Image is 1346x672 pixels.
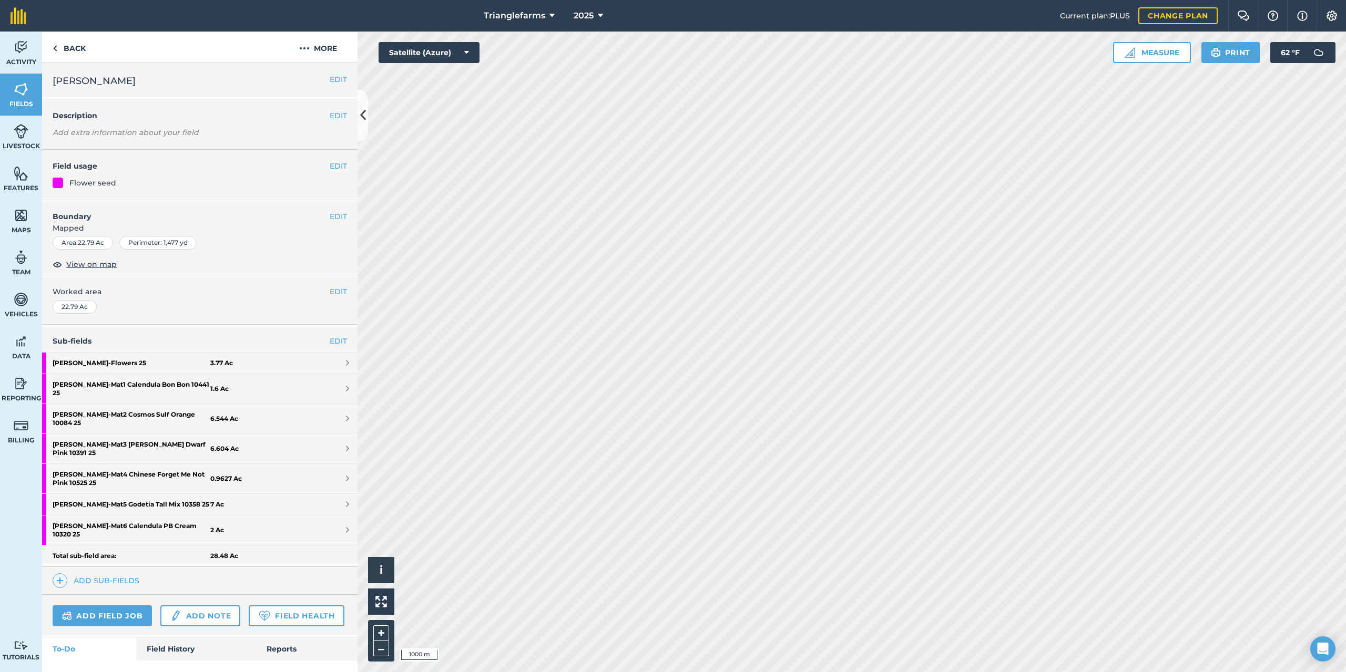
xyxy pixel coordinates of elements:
button: – [373,641,389,656]
h4: Description [53,110,347,121]
button: Satellite (Azure) [379,42,480,63]
strong: 6.544 Ac [210,415,238,423]
img: svg+xml;base64,PD94bWwgdmVyc2lvbj0iMS4wIiBlbmNvZGluZz0idXRmLTgiPz4KPCEtLSBHZW5lcmF0b3I6IEFkb2JlIE... [1308,42,1329,63]
button: 62 °F [1270,42,1335,63]
a: Change plan [1138,7,1218,24]
a: [PERSON_NAME]-Mat4 Chinese Forget Me Not Pink 10525 250.9627 Ac [42,464,358,493]
img: svg+xml;base64,PD94bWwgdmVyc2lvbj0iMS4wIiBlbmNvZGluZz0idXRmLTgiPz4KPCEtLSBHZW5lcmF0b3I6IEFkb2JlIE... [14,334,28,349]
div: Perimeter : 1,477 yd [119,236,197,250]
img: svg+xml;base64,PHN2ZyB4bWxucz0iaHR0cDovL3d3dy53My5vcmcvMjAwMC9zdmciIHdpZHRoPSI1NiIgaGVpZ2h0PSI2MC... [14,166,28,181]
img: Four arrows, one pointing top left, one top right, one bottom right and the last bottom left [375,596,387,607]
img: Ruler icon [1125,47,1135,58]
span: i [380,563,383,576]
img: fieldmargin Logo [11,7,26,24]
strong: [PERSON_NAME] - Mat1 Calendula Bon Bon 10441 25 [53,374,210,404]
div: 22.79 Ac [53,300,97,314]
a: Field History [136,637,256,660]
a: To-Do [42,637,136,660]
img: svg+xml;base64,PD94bWwgdmVyc2lvbj0iMS4wIiBlbmNvZGluZz0idXRmLTgiPz4KPCEtLSBHZW5lcmF0b3I6IEFkb2JlIE... [14,39,28,55]
a: Back [42,32,96,63]
img: svg+xml;base64,PHN2ZyB4bWxucz0iaHR0cDovL3d3dy53My5vcmcvMjAwMC9zdmciIHdpZHRoPSI1NiIgaGVpZ2h0PSI2MC... [14,81,28,97]
img: svg+xml;base64,PHN2ZyB4bWxucz0iaHR0cDovL3d3dy53My5vcmcvMjAwMC9zdmciIHdpZHRoPSIxNyIgaGVpZ2h0PSIxNy... [1297,9,1308,22]
img: svg+xml;base64,PD94bWwgdmVyc2lvbj0iMS4wIiBlbmNvZGluZz0idXRmLTgiPz4KPCEtLSBHZW5lcmF0b3I6IEFkb2JlIE... [14,250,28,265]
img: svg+xml;base64,PHN2ZyB4bWxucz0iaHR0cDovL3d3dy53My5vcmcvMjAwMC9zdmciIHdpZHRoPSIyMCIgaGVpZ2h0PSIyNC... [299,42,310,55]
span: 62 ° F [1281,42,1300,63]
span: Current plan : PLUS [1060,10,1130,22]
img: svg+xml;base64,PD94bWwgdmVyc2lvbj0iMS4wIiBlbmNvZGluZz0idXRmLTgiPz4KPCEtLSBHZW5lcmF0b3I6IEFkb2JlIE... [14,376,28,391]
a: [PERSON_NAME]-Mat2 Cosmos Sulf Orange 10084 256.544 Ac [42,404,358,433]
img: A question mark icon [1267,11,1279,21]
strong: [PERSON_NAME] - Mat5 Godetia Tall Mix 10358 25 [53,494,210,515]
strong: [PERSON_NAME] - Flowers 25 [53,353,210,374]
button: + [373,625,389,641]
strong: [PERSON_NAME] - Mat2 Cosmos Sulf Orange 10084 25 [53,404,210,433]
a: [PERSON_NAME]-Mat6 Calendula PB Cream 10320 252 Ac [42,515,358,545]
a: Reports [256,637,358,660]
img: Two speech bubbles overlapping with the left bubble in the forefront [1237,11,1250,21]
a: Add sub-fields [53,573,144,588]
strong: [PERSON_NAME] - Mat6 Calendula PB Cream 10320 25 [53,515,210,545]
strong: 28.48 Ac [210,552,238,560]
img: svg+xml;base64,PD94bWwgdmVyc2lvbj0iMS4wIiBlbmNvZGluZz0idXRmLTgiPz4KPCEtLSBHZW5lcmF0b3I6IEFkb2JlIE... [14,640,28,650]
button: i [368,557,394,583]
em: Add extra information about your field [53,128,199,137]
a: Add field job [53,605,152,626]
div: Area : 22.79 Ac [53,236,113,250]
button: EDIT [330,211,347,222]
strong: 3.77 Ac [210,359,233,367]
a: Field Health [249,605,344,626]
img: svg+xml;base64,PHN2ZyB4bWxucz0iaHR0cDovL3d3dy53My5vcmcvMjAwMC9zdmciIHdpZHRoPSIxNCIgaGVpZ2h0PSIyNC... [56,574,64,587]
button: Measure [1113,42,1191,63]
span: Mapped [42,222,358,234]
button: Print [1201,42,1260,63]
strong: 2 Ac [210,526,224,534]
img: svg+xml;base64,PD94bWwgdmVyc2lvbj0iMS4wIiBlbmNvZGluZz0idXRmLTgiPz4KPCEtLSBHZW5lcmF0b3I6IEFkb2JlIE... [14,292,28,307]
span: Worked area [53,286,347,297]
span: Trianglefarms [484,9,545,22]
img: svg+xml;base64,PHN2ZyB4bWxucz0iaHR0cDovL3d3dy53My5vcmcvMjAwMC9zdmciIHdpZHRoPSIxOCIgaGVpZ2h0PSIyNC... [53,258,62,271]
span: 2025 [574,9,594,22]
a: EDIT [330,335,347,347]
strong: 6.604 Ac [210,444,239,453]
img: svg+xml;base64,PD94bWwgdmVyc2lvbj0iMS4wIiBlbmNvZGluZz0idXRmLTgiPz4KPCEtLSBHZW5lcmF0b3I6IEFkb2JlIE... [62,609,72,622]
a: [PERSON_NAME]-Mat5 Godetia Tall Mix 10358 257 Ac [42,494,358,515]
img: svg+xml;base64,PD94bWwgdmVyc2lvbj0iMS4wIiBlbmNvZGluZz0idXRmLTgiPz4KPCEtLSBHZW5lcmF0b3I6IEFkb2JlIE... [170,609,181,622]
a: [PERSON_NAME]-Flowers 253.77 Ac [42,353,358,374]
button: EDIT [330,74,347,85]
img: svg+xml;base64,PD94bWwgdmVyc2lvbj0iMS4wIiBlbmNvZGluZz0idXRmLTgiPz4KPCEtLSBHZW5lcmF0b3I6IEFkb2JlIE... [14,123,28,139]
button: EDIT [330,160,347,172]
a: [PERSON_NAME]-Mat1 Calendula Bon Bon 10441 251.6 Ac [42,374,358,404]
div: Flower seed [69,177,116,189]
strong: [PERSON_NAME] - Mat3 [PERSON_NAME] Dwarf Pink 10391 25 [53,434,210,463]
h4: Boundary [42,200,330,222]
img: A cog icon [1325,11,1338,21]
strong: 1.6 Ac [210,385,229,393]
strong: 7 Ac [210,500,224,509]
button: More [279,32,358,63]
a: [PERSON_NAME]-Mat3 [PERSON_NAME] Dwarf Pink 10391 256.604 Ac [42,434,358,463]
img: svg+xml;base64,PD94bWwgdmVyc2lvbj0iMS4wIiBlbmNvZGluZz0idXRmLTgiPz4KPCEtLSBHZW5lcmF0b3I6IEFkb2JlIE... [14,418,28,433]
img: svg+xml;base64,PHN2ZyB4bWxucz0iaHR0cDovL3d3dy53My5vcmcvMjAwMC9zdmciIHdpZHRoPSI5IiBoZWlnaHQ9IjI0Ii... [53,42,57,55]
h4: Sub-fields [42,335,358,347]
span: [PERSON_NAME] [53,74,136,88]
div: Open Intercom Messenger [1310,636,1335,661]
span: View on map [66,259,117,270]
button: View on map [53,258,117,271]
button: EDIT [330,110,347,121]
strong: [PERSON_NAME] - Mat4 Chinese Forget Me Not Pink 10525 25 [53,464,210,493]
strong: Total sub-field area: [53,552,210,560]
strong: 0.9627 Ac [210,474,242,483]
button: EDIT [330,286,347,297]
h4: Field usage [53,160,330,172]
img: svg+xml;base64,PHN2ZyB4bWxucz0iaHR0cDovL3d3dy53My5vcmcvMjAwMC9zdmciIHdpZHRoPSIxOSIgaGVpZ2h0PSIyNC... [1211,46,1221,59]
img: svg+xml;base64,PHN2ZyB4bWxucz0iaHR0cDovL3d3dy53My5vcmcvMjAwMC9zdmciIHdpZHRoPSI1NiIgaGVpZ2h0PSI2MC... [14,208,28,223]
a: Add note [160,605,240,626]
